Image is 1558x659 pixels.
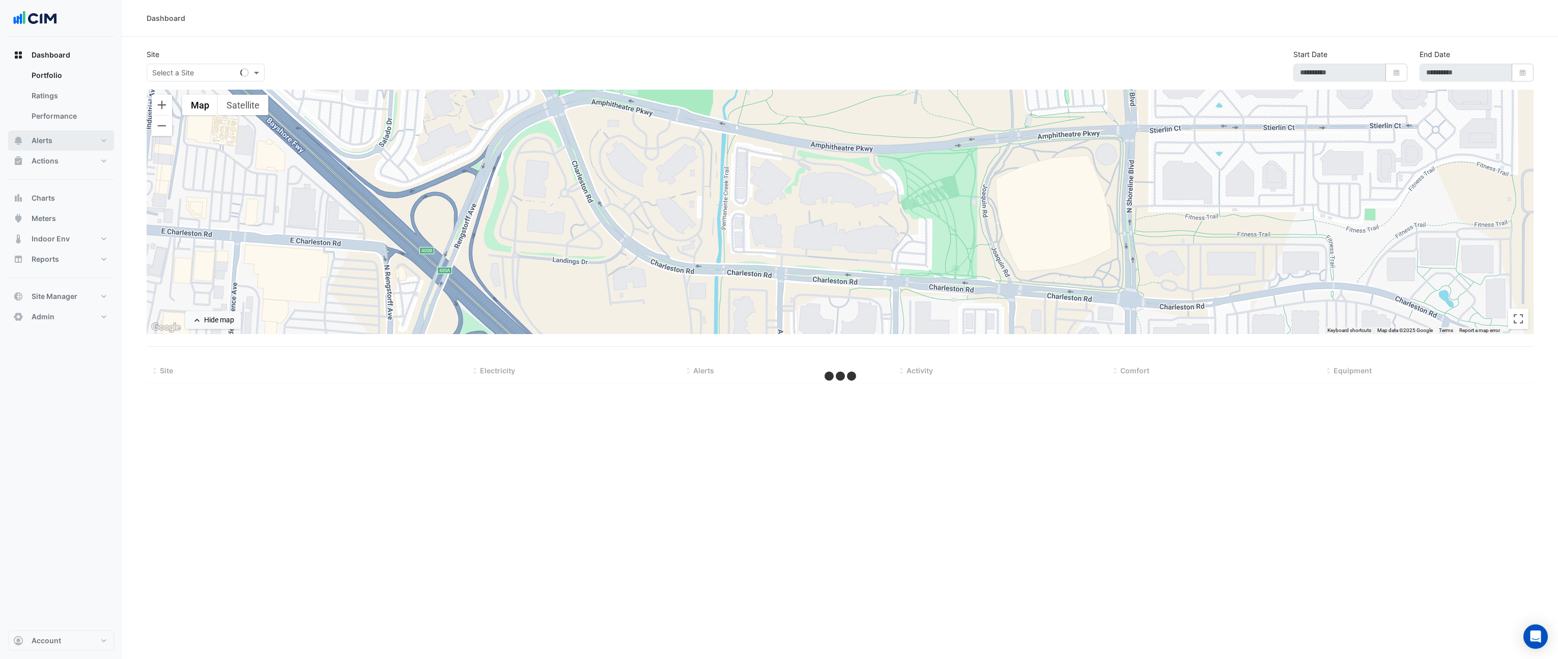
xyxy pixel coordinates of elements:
button: Admin [8,307,114,327]
a: Performance [23,106,114,126]
app-icon: Meters [13,213,23,224]
span: Map data ©2025 Google [1377,327,1433,333]
app-icon: Indoor Env [13,234,23,244]
app-icon: Dashboard [13,50,23,60]
span: Admin [32,312,54,322]
a: Ratings [23,86,114,106]
span: Comfort [1120,366,1149,375]
button: Indoor Env [8,229,114,249]
span: Account [32,636,61,646]
app-icon: Charts [13,193,23,203]
div: Dashboard [8,65,114,130]
a: Portfolio [23,65,114,86]
app-icon: Admin [13,312,23,322]
button: Zoom in [152,95,172,115]
button: Alerts [8,130,114,151]
span: Electricity [480,366,515,375]
a: Terms (opens in new tab) [1439,327,1453,333]
app-icon: Reports [13,254,23,264]
img: Google [149,321,183,334]
button: Toggle fullscreen view [1508,309,1528,329]
img: Company Logo [12,8,58,29]
app-icon: Actions [13,156,23,166]
a: Open this area in Google Maps (opens a new window) [149,321,183,334]
button: Actions [8,151,114,171]
button: Reports [8,249,114,269]
span: Activity [907,366,933,375]
button: Meters [8,208,114,229]
button: Site Manager [8,286,114,307]
span: Actions [32,156,59,166]
button: Zoom out [152,116,172,136]
app-icon: Site Manager [13,291,23,301]
label: End Date [1420,49,1450,60]
div: Hide map [204,315,234,325]
button: Keyboard shortcuts [1327,327,1371,334]
span: Reports [32,254,59,264]
span: Charts [32,193,55,203]
div: Dashboard [147,13,185,23]
app-icon: Alerts [13,135,23,146]
span: Meters [32,213,56,224]
span: Alerts [693,366,714,375]
span: Alerts [32,135,52,146]
button: Show street map [182,95,218,115]
div: Open Intercom Messenger [1523,624,1548,649]
span: Site [160,366,173,375]
label: Start Date [1293,49,1327,60]
label: Site [147,49,159,60]
span: Equipment [1334,366,1372,375]
button: Charts [8,188,114,208]
button: Dashboard [8,45,114,65]
button: Show satellite imagery [218,95,268,115]
span: Site Manager [32,291,77,301]
a: Report a map error [1459,327,1500,333]
button: Account [8,630,114,651]
span: Dashboard [32,50,70,60]
button: Hide map [185,311,241,329]
span: Indoor Env [32,234,70,244]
